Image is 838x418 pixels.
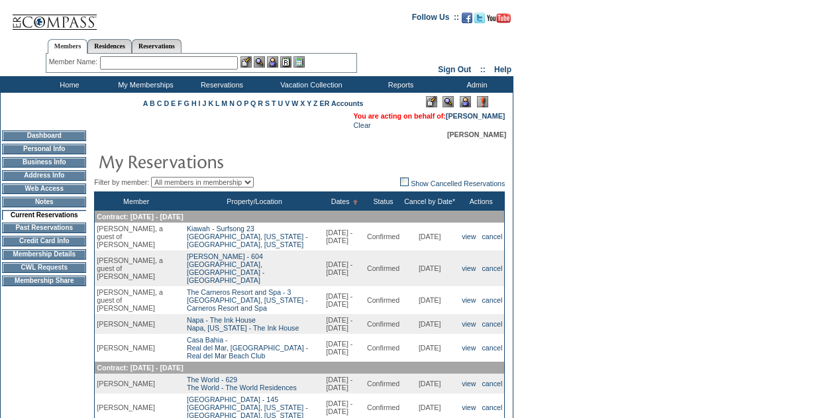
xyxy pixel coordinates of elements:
a: Members [48,39,88,54]
a: Sign Out [438,65,471,74]
td: Vacation Collection [258,76,361,93]
img: Compass Home [11,3,97,30]
td: Confirmed [365,250,401,286]
td: [DATE] [401,223,458,250]
td: [DATE] - [DATE] [324,314,365,334]
td: Notes [2,197,86,207]
td: Follow Us :: [412,11,459,27]
a: L [215,99,219,107]
td: Address Info [2,170,86,181]
img: Edit Mode [426,96,437,107]
a: The Carneros Resort and Spa - 3[GEOGRAPHIC_DATA], [US_STATE] - Carneros Resort and Spa [187,288,308,312]
a: view [462,264,476,272]
a: cancel [482,380,503,388]
td: Dashboard [2,131,86,141]
td: [PERSON_NAME] [95,314,178,334]
td: Personal Info [2,144,86,154]
a: [PERSON_NAME] - 604[GEOGRAPHIC_DATA], [GEOGRAPHIC_DATA] - [GEOGRAPHIC_DATA] [187,252,264,284]
a: cancel [482,233,503,240]
a: W [291,99,298,107]
a: I [199,99,201,107]
a: H [191,99,197,107]
span: Contract: [DATE] - [DATE] [97,213,183,221]
a: T [272,99,276,107]
a: cancel [482,320,503,328]
td: [PERSON_NAME], a guest of [PERSON_NAME] [95,223,178,250]
td: Web Access [2,183,86,194]
td: My Memberships [106,76,182,93]
td: [DATE] [401,334,458,362]
a: X [300,99,305,107]
a: S [265,99,270,107]
td: [DATE] [401,314,458,334]
span: You are acting on behalf of: [353,112,505,120]
td: Current Reservations [2,210,86,220]
img: Impersonate [267,56,278,68]
span: Filter by member: [94,178,149,186]
td: [DATE] [401,286,458,314]
td: [DATE] - [DATE] [324,334,365,362]
a: Follow us on Twitter [474,17,485,25]
a: C [157,99,162,107]
a: U [278,99,284,107]
a: Casa Bahia -Real del Mar, [GEOGRAPHIC_DATA] - Real del Mar Beach Club [187,336,308,360]
a: Clear [353,121,370,129]
a: Property/Location [227,197,282,205]
td: Confirmed [365,223,401,250]
td: Reports [361,76,437,93]
img: b_edit.gif [240,56,252,68]
a: cancel [482,264,503,272]
img: b_calculator.gif [293,56,305,68]
img: View [254,56,265,68]
a: cancel [482,344,503,352]
td: Past Reservations [2,223,86,233]
a: Cancel by Date* [404,197,455,205]
img: pgTtlMyReservations.gif [98,148,363,174]
img: Reservations [280,56,291,68]
a: The World - 629The World - The World Residences [187,376,297,392]
a: V [285,99,289,107]
div: Member Name: [49,56,100,68]
td: [DATE] - [DATE] [324,374,365,393]
td: [PERSON_NAME], a guest of [PERSON_NAME] [95,250,178,286]
td: Home [30,76,106,93]
a: N [229,99,235,107]
a: F [178,99,182,107]
a: M [221,99,227,107]
a: A [143,99,148,107]
a: Become our fan on Facebook [462,17,472,25]
td: [PERSON_NAME], a guest of [PERSON_NAME] [95,286,178,314]
td: Confirmed [365,334,401,362]
a: Dates [331,197,350,205]
a: K [208,99,213,107]
td: Credit Card Info [2,236,86,246]
span: [PERSON_NAME] [447,131,506,138]
td: Confirmed [365,374,401,393]
td: [DATE] - [DATE] [324,286,365,314]
a: view [462,296,476,304]
a: Reservations [132,39,182,53]
img: Follow us on Twitter [474,13,485,23]
a: Residences [87,39,132,53]
a: view [462,233,476,240]
a: view [462,403,476,411]
a: Help [494,65,511,74]
a: B [150,99,155,107]
td: Confirmed [365,314,401,334]
a: Show Cancelled Reservations [400,180,505,187]
img: Log Concern/Member Elevation [477,96,488,107]
img: Ascending [350,199,358,205]
a: R [258,99,263,107]
a: G [184,99,189,107]
a: Status [373,197,393,205]
img: chk_off.JPG [400,178,409,186]
a: cancel [482,403,503,411]
a: D [164,99,169,107]
a: [PERSON_NAME] [446,112,505,120]
td: [PERSON_NAME] [95,374,178,393]
a: Y [307,99,311,107]
td: Reservations [182,76,258,93]
a: view [462,344,476,352]
a: ER Accounts [320,99,364,107]
td: [DATE] - [DATE] [324,250,365,286]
